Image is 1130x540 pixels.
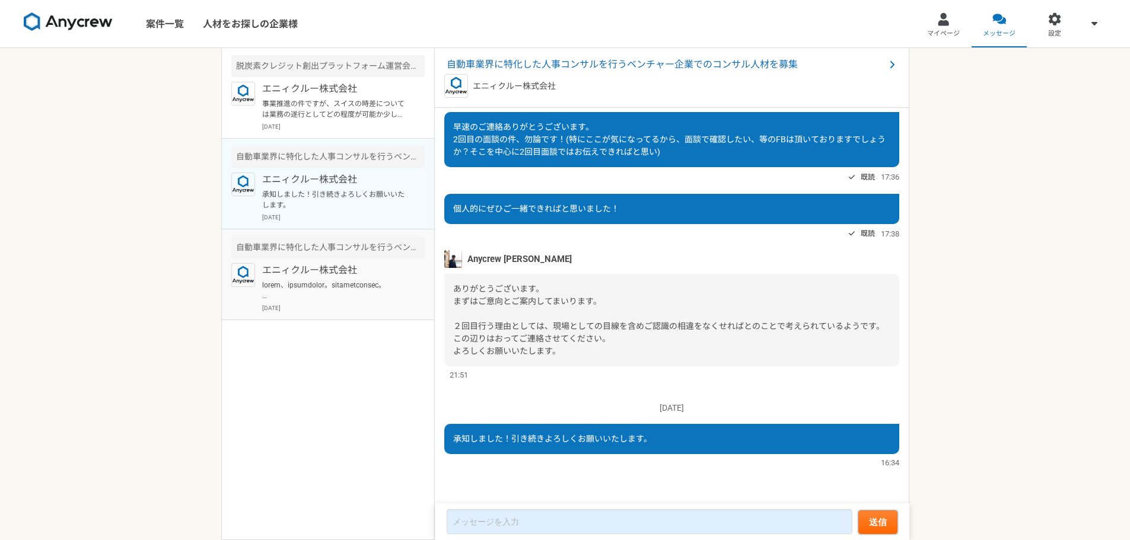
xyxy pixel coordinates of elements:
[262,213,425,222] p: [DATE]
[262,280,409,301] p: lorem、ipsumdolor。sitametconsec。 ▼adipisci ●2140/7-0987/9： eliTSedd。Eiusmo Temporin Utlabore(etdol...
[858,510,897,534] button: 送信
[473,80,556,92] p: エニィクルー株式会社
[881,228,899,239] span: 17:38
[262,98,409,120] p: 事業推進の件ですが、スイスの時差については業務の遂行としてどの程度が可能か少し悩ましいとのお話でした。 しかしながら、[PERSON_NAME]のスキルや英語の件について、とても興味を持っていた...
[453,284,884,356] span: ありがとうございます。 まずはご意向とご案内してまいります。 ２回目行う理由としては、現場としての目線を含めご認識の相違をなくせればとのことで考えられているようです。 この辺りはおってご連絡させ...
[24,12,113,31] img: 8DqYSo04kwAAAAASUVORK5CYII=
[262,82,409,96] p: エニィクルー株式会社
[453,434,652,443] span: 承知しました！引き続きよろしくお願いいたします。
[1048,29,1061,39] span: 設定
[231,82,255,106] img: logo_text_blue_01.png
[262,189,409,210] p: 承知しました！引き続きよろしくお願いいたします。
[467,253,572,266] span: Anycrew [PERSON_NAME]
[881,171,899,183] span: 17:36
[444,74,468,98] img: logo_text_blue_01.png
[861,170,875,184] span: 既読
[453,204,619,213] span: 個人的にぜひご一緒できればと思いました！
[861,226,875,241] span: 既読
[231,146,425,168] div: 自動車業界に特化した人事コンサルを行うベンチャー企業でのコンサル人材を募集
[444,250,462,268] img: tomoya_yamashita.jpeg
[983,29,1016,39] span: メッセージ
[262,122,425,131] p: [DATE]
[231,55,425,77] div: 脱炭素クレジット創出プラットフォーム運営会社での事業推進を行う方を募集
[231,237,425,258] div: 自動車業界に特化した人事コンサルを行うベンチャー企業での採用担当を募集
[927,29,960,39] span: マイページ
[447,57,885,72] span: 自動車業界に特化した人事コンサルを行うベンチャー企業でのコンサル人材を募集
[231,172,255,196] img: logo_text_blue_01.png
[450,369,468,381] span: 21:51
[262,172,409,187] p: エニィクルー株式会社
[231,263,255,287] img: logo_text_blue_01.png
[262,263,409,277] p: エニィクルー株式会社
[881,457,899,468] span: 16:34
[453,122,886,156] span: 早速のご連絡ありがとうございます。 2回目の面談の件、勿論です！(特にここが気になってるから、面談で確認したい、等のFBは頂いておりますでしょうか？そこを中心に2回目面談ではお伝えできればと思い)
[444,402,899,414] p: [DATE]
[262,303,425,312] p: [DATE]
